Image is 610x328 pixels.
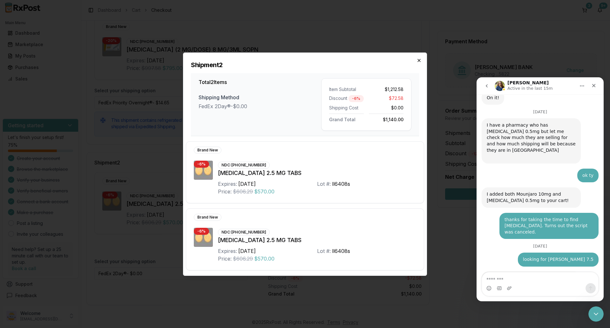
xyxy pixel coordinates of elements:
div: NDC: [PHONE_NUMBER] [218,162,270,169]
div: - 6 % [194,228,209,235]
div: $72.58 [369,95,403,102]
span: $570.00 [254,255,274,262]
div: Expires: [218,180,237,188]
div: [DATE] [238,247,256,255]
div: [MEDICAL_DATA] 2.5 MG TABS [218,236,416,245]
iframe: Intercom live chat [477,77,604,301]
span: $606.29 [233,188,253,195]
span: $1,140.00 [383,115,403,122]
button: Gif picker [20,208,25,213]
iframe: Intercom live chat [588,306,604,322]
img: Eliquis 2.5 MG TABS [194,161,213,180]
div: - 6 % [194,161,209,168]
h2: Shipment 2 [191,60,419,69]
div: On it and don't worry about [MEDICAL_DATA] its my job to try to find the medication even if at th... [5,194,104,227]
img: Eliquis 2.5 MG TABS [194,228,213,247]
div: [DATE] [238,180,256,188]
div: Price: [218,188,232,195]
span: $606.29 [233,255,253,262]
div: Lot #: [317,247,331,255]
button: Upload attachment [30,208,35,213]
div: [MEDICAL_DATA] 2.5 MG TABS [218,169,416,178]
div: Shipping Cost [329,105,364,111]
textarea: Message… [5,195,122,206]
div: Brand New [194,214,221,221]
span: Discount [329,95,347,102]
div: FedEx 2Day® - $0.00 [199,102,321,110]
div: $0.00 [369,105,403,111]
div: - 6 % [349,95,364,102]
span: $570.00 [254,188,274,195]
div: $1,212.58 [369,86,403,93]
div: Item Subtotal [329,86,364,93]
div: Shipping Method [199,94,321,101]
div: Lot #: [317,180,331,188]
div: ll6408s [332,180,350,188]
div: Manuel says… [5,194,122,232]
button: Send a message… [109,206,119,216]
div: ll6408s [332,247,350,255]
span: Grand Total [329,115,356,122]
div: Expires: [218,247,237,255]
div: Price: [218,255,232,262]
h3: Total 2 Items [199,78,321,86]
button: Emoji picker [10,208,15,213]
div: NDC: [PHONE_NUMBER] [218,229,270,236]
div: Brand New [194,147,221,154]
